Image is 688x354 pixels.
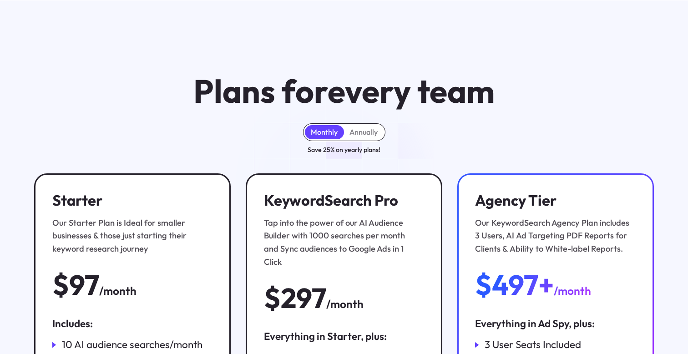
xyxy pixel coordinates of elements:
h1: Plans for [193,74,495,109]
div: Annually [349,127,378,137]
div: 10 AI audience searches/month [62,338,202,351]
h3: KeywordSearch Pro [264,192,420,209]
div: Our Starter Plan is Ideal for smaller businesses & those just starting their keyword research jou... [52,217,208,256]
div: Everything in Starter, plus: [264,329,425,343]
div: $497+ [475,270,554,300]
div: Tap into the power of our AI Audience Builder with 1000 searches per month and Sync audiences to ... [264,217,420,268]
span: every team [328,71,495,111]
div: $97 [52,270,99,300]
h3: Starter [52,192,208,209]
h3: Agency Tier [475,192,631,209]
div: /month [99,282,137,299]
div: Includes: [52,317,213,330]
div: 3 User Seats Included [485,338,581,351]
div: Everything in Ad Spy, plus: [475,317,636,330]
div: Monthly [311,127,338,137]
div: Our KeywordSearch Agency Plan includes 3 Users, AI Ad Targeting PDF Reports for Clients & Ability... [475,217,631,256]
div: /month [326,295,364,313]
div: $297 [264,283,326,313]
div: Save 25% on yearly plans! [308,145,380,155]
div: /month [554,282,591,299]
